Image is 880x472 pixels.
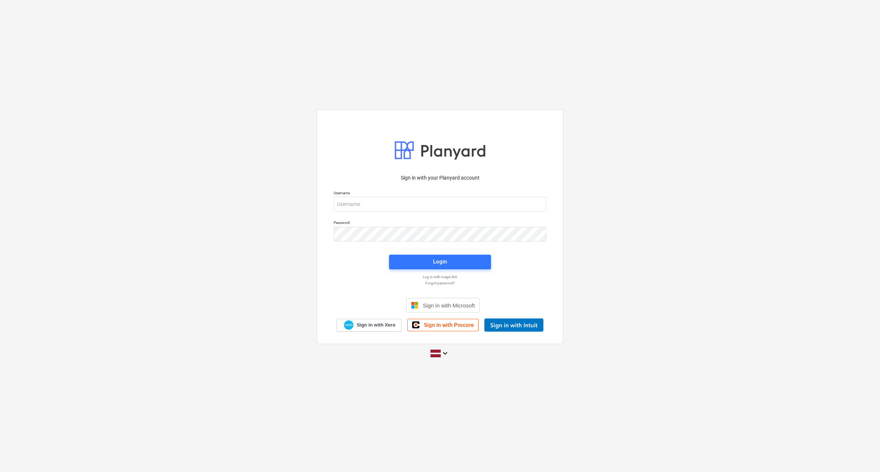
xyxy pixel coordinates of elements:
button: Login [389,255,491,269]
p: Username [334,191,546,197]
input: Username [334,197,546,211]
a: Log in with magic link [330,274,550,279]
a: Sign in with Procore [407,319,478,331]
span: Sign in with Microsoft [423,302,475,309]
a: Forgot password? [330,281,550,285]
img: Xero logo [344,320,353,330]
p: Sign in with your Planyard account [334,174,546,182]
span: Sign in with Xero [357,322,395,328]
a: Sign in with Xero [337,319,402,332]
span: Sign in with Procore [424,322,474,328]
i: keyboard_arrow_down [441,349,450,358]
p: Password [334,220,546,226]
div: Login [433,257,447,266]
img: Microsoft logo [411,302,418,309]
